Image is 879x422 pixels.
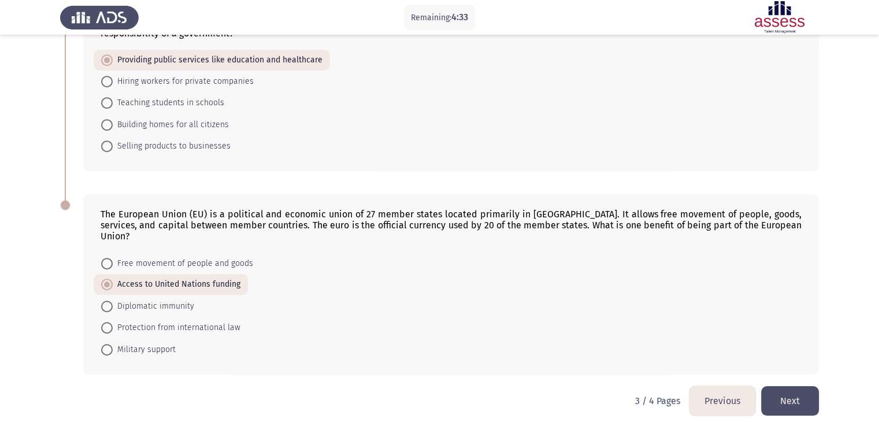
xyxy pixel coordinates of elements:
[113,299,194,313] span: Diplomatic immunity
[113,321,240,335] span: Protection from international law
[113,53,322,67] span: Providing public services like education and healthcare
[113,118,229,132] span: Building homes for all citizens
[101,209,802,242] div: The European Union (EU) is a political and economic union of 27 member states located primarily i...
[113,257,253,271] span: Free movement of people and goods
[761,386,819,416] button: load next page
[411,10,468,25] p: Remaining:
[451,12,468,23] span: 4:33
[113,139,231,153] span: Selling products to businesses
[60,1,139,34] img: Assess Talent Management logo
[113,277,240,291] span: Access to United Nations funding
[113,75,254,88] span: Hiring workers for private companies
[113,343,176,357] span: Military support
[635,395,680,406] p: 3 / 4 Pages
[689,386,755,416] button: load previous page
[740,1,819,34] img: Assessment logo of ASSESS English Language Assessment (3 Module) (Ba - IB)
[113,96,224,110] span: Teaching students in schools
